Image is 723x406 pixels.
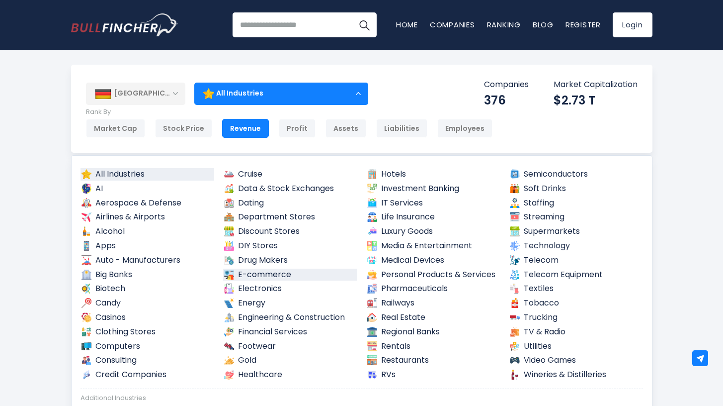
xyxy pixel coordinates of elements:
[80,225,215,238] a: Alcohol
[487,19,521,30] a: Ranking
[509,211,643,223] a: Streaming
[509,197,643,209] a: Staffing
[396,19,418,30] a: Home
[366,269,500,281] a: Personal Products & Services
[223,269,357,281] a: E-commerce
[80,311,215,324] a: Casinos
[484,80,529,90] p: Companies
[223,240,357,252] a: DIY Stores
[509,369,643,381] a: Wineries & Distilleries
[366,369,500,381] a: RVs
[80,283,215,295] a: Biotech
[366,211,500,223] a: Life Insurance
[366,168,500,181] a: Hotels
[509,168,643,181] a: Semiconductors
[366,340,500,353] a: Rentals
[437,119,492,138] div: Employees
[533,19,554,30] a: Blog
[509,297,643,309] a: Tobacco
[509,240,643,252] a: Technology
[509,340,643,353] a: Utilities
[80,240,215,252] a: Apps
[223,297,357,309] a: Energy
[509,326,643,338] a: TV & Radio
[509,311,643,324] a: Trucking
[80,168,215,181] a: All Industries
[80,269,215,281] a: Big Banks
[80,340,215,353] a: Computers
[194,82,368,105] div: All Industries
[279,119,316,138] div: Profit
[86,119,145,138] div: Market Cap
[155,119,212,138] div: Stock Price
[80,211,215,223] a: Airlines & Airports
[366,326,500,338] a: Regional Banks
[366,183,500,195] a: Investment Banking
[223,168,357,181] a: Cruise
[80,326,215,338] a: Clothing Stores
[484,93,529,108] div: 376
[613,12,652,37] a: Login
[86,108,492,116] p: Rank By
[366,354,500,367] a: Restaurants
[80,394,643,403] div: Additional Industries
[366,311,500,324] a: Real Estate
[71,13,178,36] a: Go to homepage
[223,326,357,338] a: Financial Services
[366,254,500,267] a: Medical Devices
[509,254,643,267] a: Telecom
[223,311,357,324] a: Engineering & Construction
[222,119,269,138] div: Revenue
[223,369,357,381] a: Healthcare
[325,119,366,138] div: Assets
[80,297,215,309] a: Candy
[509,354,643,367] a: Video Games
[509,183,643,195] a: Soft Drinks
[223,183,357,195] a: Data & Stock Exchanges
[223,197,357,209] a: Dating
[223,354,357,367] a: Gold
[509,269,643,281] a: Telecom Equipment
[509,225,643,238] a: Supermarkets
[80,183,215,195] a: AI
[366,225,500,238] a: Luxury Goods
[80,197,215,209] a: Aerospace & Defense
[554,80,638,90] p: Market Capitalization
[352,12,377,37] button: Search
[376,119,427,138] div: Liabilities
[430,19,475,30] a: Companies
[80,369,215,381] a: Credit Companies
[223,254,357,267] a: Drug Makers
[554,93,638,108] div: $2.73 T
[565,19,601,30] a: Register
[223,211,357,223] a: Department Stores
[366,240,500,252] a: Media & Entertainment
[223,340,357,353] a: Footwear
[223,225,357,238] a: Discount Stores
[366,297,500,309] a: Railways
[223,283,357,295] a: Electronics
[366,197,500,209] a: IT Services
[80,354,215,367] a: Consulting
[366,283,500,295] a: Pharmaceuticals
[509,283,643,295] a: Textiles
[80,254,215,267] a: Auto - Manufacturers
[71,13,178,36] img: Bullfincher logo
[86,83,185,104] div: [GEOGRAPHIC_DATA]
